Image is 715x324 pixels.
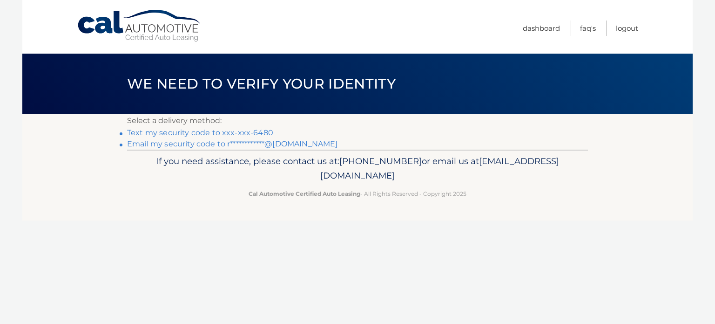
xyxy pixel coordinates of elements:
strong: Cal Automotive Certified Auto Leasing [249,190,360,197]
a: Text my security code to xxx-xxx-6480 [127,128,273,137]
a: Logout [616,21,638,36]
p: Select a delivery method: [127,114,588,127]
span: We need to verify your identity [127,75,396,92]
p: - All Rights Reserved - Copyright 2025 [133,189,582,199]
a: Cal Automotive [77,9,202,42]
p: If you need assistance, please contact us at: or email us at [133,154,582,184]
a: Dashboard [523,21,560,36]
span: [PHONE_NUMBER] [339,156,422,166]
a: FAQ's [580,21,596,36]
